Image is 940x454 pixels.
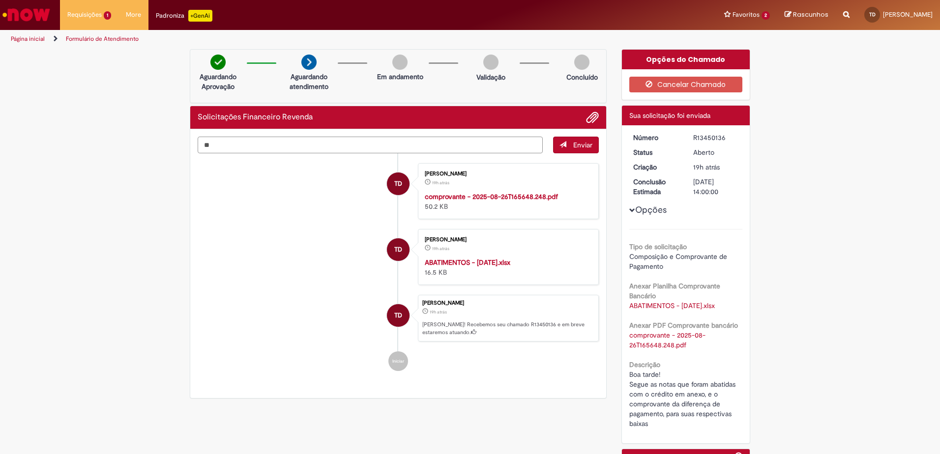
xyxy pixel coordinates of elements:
a: comprovante - 2025-08-26T165648.248.pdf [425,192,558,201]
b: Anexar Planilha Comprovante Bancário [629,282,720,300]
button: Adicionar anexos [586,111,599,124]
li: Thiago Luiz Thomé Dill [198,295,599,342]
dt: Status [626,147,686,157]
a: Download de comprovante - 2025-08-26T165648.248.pdf [629,331,705,349]
span: Requisições [67,10,102,20]
img: img-circle-grey.png [392,55,408,70]
span: Boa tarde! Segue as notas que foram abatidas com o crédito em anexo, e o comprovante da diferença... [629,370,737,428]
a: Página inicial [11,35,45,43]
span: 1 [104,11,111,20]
span: TD [394,238,402,261]
b: Anexar PDF Comprovante bancário [629,321,738,330]
dt: Conclusão Estimada [626,177,686,197]
span: 19h atrás [432,246,449,252]
a: Rascunhos [785,10,828,20]
p: Aguardando Aprovação [194,72,242,91]
dt: Número [626,133,686,142]
b: Tipo de solicitação [629,242,687,251]
button: Enviar [553,137,599,153]
h2: Solicitações Financeiro Revenda Histórico de tíquete [198,113,313,122]
img: img-circle-grey.png [574,55,589,70]
a: ABATIMENTOS - [DATE].xlsx [425,258,510,267]
span: 19h atrás [430,309,447,315]
div: R13450136 [693,133,739,142]
div: [DATE] 14:00:00 [693,177,739,197]
span: Rascunhos [793,10,828,19]
span: TD [869,11,876,18]
time: 26/08/2025 17:01:40 [430,309,447,315]
span: 19h atrás [432,180,449,186]
p: Aguardando atendimento [285,72,333,91]
div: Opções do Chamado [622,50,750,69]
span: Enviar [573,141,592,149]
span: TD [394,304,402,327]
div: Thiago Luiz Thomé Dill [387,172,410,195]
a: Formulário de Atendimento [66,35,139,43]
div: Thiago Luiz Thomé Dill [387,304,410,327]
div: Padroniza [156,10,212,22]
img: arrow-next.png [301,55,317,70]
p: Concluído [566,72,598,82]
button: Cancelar Chamado [629,77,743,92]
img: img-circle-grey.png [483,55,499,70]
div: 50.2 KB [425,192,588,211]
span: Composição e Comprovante de Pagamento [629,252,729,271]
p: Validação [476,72,505,82]
p: Em andamento [377,72,423,82]
textarea: Digite sua mensagem aqui... [198,137,543,153]
div: Aberto [693,147,739,157]
div: [PERSON_NAME] [425,237,588,243]
ul: Trilhas de página [7,30,619,48]
div: Thiago Luiz Thomé Dill [387,238,410,261]
p: +GenAi [188,10,212,22]
div: 16.5 KB [425,257,588,277]
span: 2 [762,11,770,20]
dt: Criação [626,162,686,172]
img: ServiceNow [1,5,52,25]
time: 26/08/2025 17:00:51 [432,246,449,252]
b: Descrição [629,360,660,369]
p: [PERSON_NAME]! Recebemos seu chamado R13450136 e em breve estaremos atuando. [422,321,593,336]
div: 26/08/2025 18:01:40 [693,162,739,172]
span: More [126,10,141,20]
span: 19h atrás [693,163,720,171]
span: Favoritos [733,10,760,20]
div: [PERSON_NAME] [425,171,588,177]
span: [PERSON_NAME] [883,10,933,19]
span: Sua solicitação foi enviada [629,111,710,120]
a: Download de ABATIMENTOS - 26-08-2025.xlsx [629,301,715,310]
time: 26/08/2025 17:01:04 [432,180,449,186]
ul: Histórico de tíquete [198,153,599,381]
span: TD [394,172,402,196]
div: [PERSON_NAME] [422,300,593,306]
img: check-circle-green.png [210,55,226,70]
time: 26/08/2025 17:01:40 [693,163,720,171]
